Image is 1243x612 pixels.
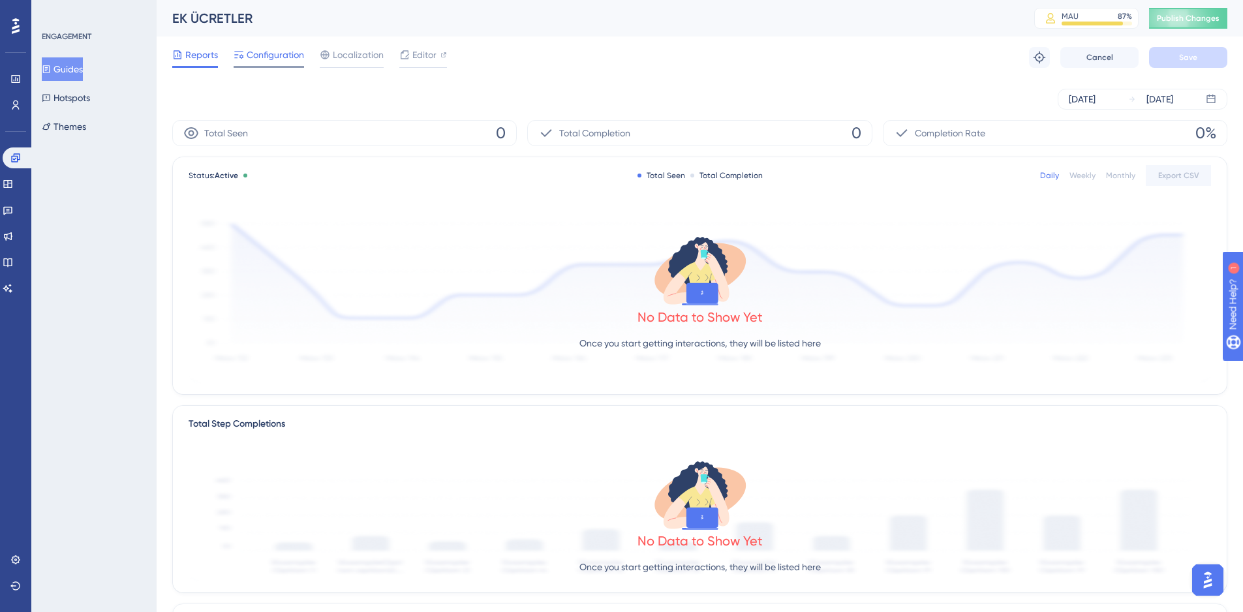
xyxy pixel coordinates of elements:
[1157,13,1220,23] span: Publish Changes
[333,47,384,63] span: Localization
[172,9,1002,27] div: EK ÜCRETLER
[204,125,248,141] span: Total Seen
[1188,560,1227,600] iframe: UserGuiding AI Assistant Launcher
[1195,123,1216,144] span: 0%
[189,416,285,432] div: Total Step Completions
[852,123,861,144] span: 0
[412,47,437,63] span: Editor
[1069,170,1096,181] div: Weekly
[637,170,685,181] div: Total Seen
[559,125,630,141] span: Total Completion
[1086,52,1113,63] span: Cancel
[42,31,91,42] div: ENGAGEMENT
[185,47,218,63] span: Reports
[215,171,238,180] span: Active
[42,86,90,110] button: Hotspots
[1106,170,1135,181] div: Monthly
[1040,170,1059,181] div: Daily
[1149,8,1227,29] button: Publish Changes
[1118,11,1132,22] div: 87 %
[1158,170,1199,181] span: Export CSV
[189,170,238,181] span: Status:
[247,47,304,63] span: Configuration
[1146,91,1173,107] div: [DATE]
[42,115,86,138] button: Themes
[1062,11,1079,22] div: MAU
[1069,91,1096,107] div: [DATE]
[1149,47,1227,68] button: Save
[31,3,82,19] span: Need Help?
[579,335,821,351] p: Once you start getting interactions, they will be listed here
[579,559,821,575] p: Once you start getting interactions, they will be listed here
[637,308,763,326] div: No Data to Show Yet
[42,57,83,81] button: Guides
[91,7,95,17] div: 1
[1179,52,1197,63] span: Save
[1060,47,1139,68] button: Cancel
[915,125,985,141] span: Completion Rate
[496,123,506,144] span: 0
[1146,165,1211,186] button: Export CSV
[637,532,763,550] div: No Data to Show Yet
[690,170,763,181] div: Total Completion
